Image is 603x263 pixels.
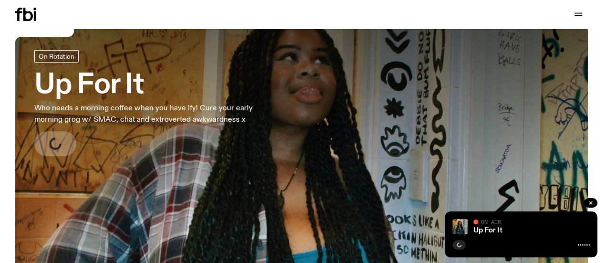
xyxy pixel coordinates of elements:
[34,50,278,156] a: Up For ItWho needs a morning coffee when you have Ify! Cure your early morning grog w/ SMAC, chat...
[452,219,468,234] img: Ify - a Brown Skin girl with black braided twists, looking up to the side with her tongue stickin...
[34,72,278,99] h3: Up For It
[39,53,74,60] span: On Rotation
[34,103,278,126] p: Who needs a morning coffee when you have Ify! Cure your early morning grog w/ SMAC, chat and extr...
[34,50,79,63] a: On Rotation
[481,219,501,225] span: On Air
[473,227,502,234] a: Up For It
